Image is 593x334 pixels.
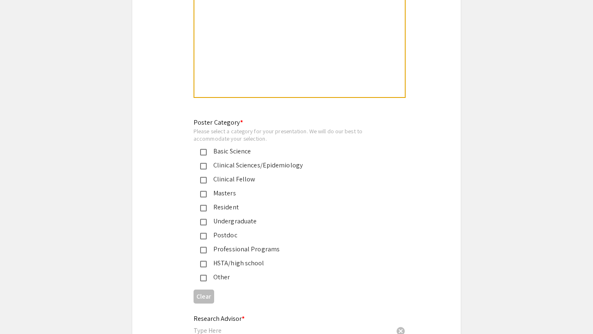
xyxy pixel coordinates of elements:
div: Resident [207,202,380,212]
div: Professional Programs [207,244,380,254]
div: Other [207,272,380,282]
div: Postdoc [207,230,380,240]
div: Clinical Sciences/Epidemiology [207,160,380,170]
mat-label: Research Advisor [194,314,245,323]
iframe: Chat [6,297,35,328]
mat-label: Poster Category [194,118,243,127]
div: Basic Science [207,146,380,156]
button: Clear [194,290,214,303]
div: HSTA/high school [207,258,380,268]
div: Undergraduate [207,216,380,226]
div: Masters [207,188,380,198]
div: Please select a category for your presentation. We will do our best to accommodate your selection. [194,128,386,142]
div: Clinical Fellow [207,174,380,184]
